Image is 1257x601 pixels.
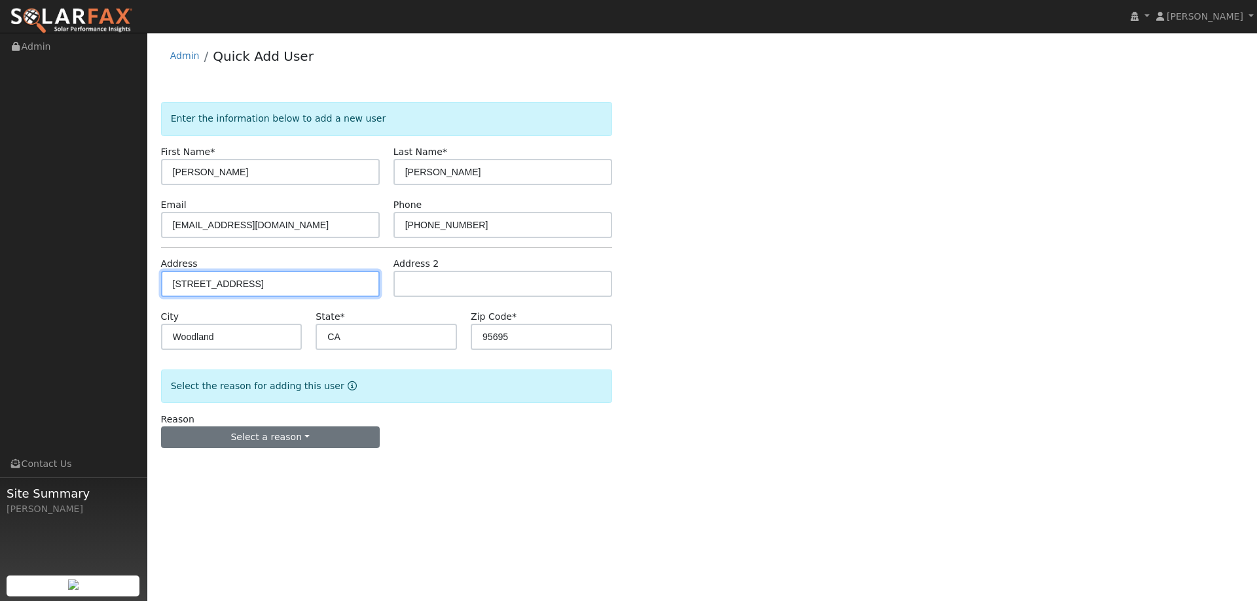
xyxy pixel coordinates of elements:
[161,257,198,271] label: Address
[161,198,187,212] label: Email
[316,310,344,324] label: State
[393,145,447,159] label: Last Name
[161,426,380,449] button: Select a reason
[161,102,612,135] div: Enter the information below to add a new user
[7,485,140,502] span: Site Summary
[170,50,200,61] a: Admin
[1167,11,1243,22] span: [PERSON_NAME]
[512,311,517,322] span: Required
[393,257,439,271] label: Address 2
[68,579,79,590] img: retrieve
[344,381,357,391] a: Reason for new user
[443,146,447,157] span: Required
[161,413,194,426] label: Reason
[161,310,179,324] label: City
[213,48,314,64] a: Quick Add User
[161,369,612,403] div: Select the reason for adding this user
[10,7,133,35] img: SolarFax
[340,311,345,322] span: Required
[393,198,422,212] label: Phone
[210,146,215,157] span: Required
[7,502,140,516] div: [PERSON_NAME]
[161,145,215,159] label: First Name
[471,310,517,324] label: Zip Code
